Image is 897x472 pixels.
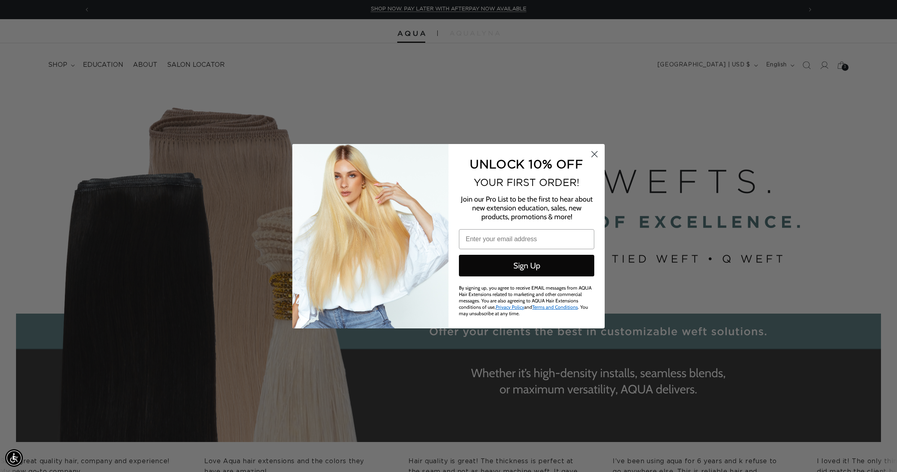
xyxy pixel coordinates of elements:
[459,255,594,276] button: Sign Up
[496,304,524,310] a: Privacy Policy
[532,304,578,310] a: Terms and Conditions
[461,195,593,221] span: Join our Pro List to be the first to hear about new extension education, sales, new products, pro...
[857,434,897,472] iframe: Chat Widget
[5,449,23,467] div: Accessibility Menu
[459,285,591,316] span: By signing up, you agree to receive EMAIL messages from AQUA Hair Extensions related to marketing...
[470,157,583,170] span: UNLOCK 10% OFF
[587,147,601,161] button: Close dialog
[474,177,579,188] span: YOUR FIRST ORDER!
[292,144,448,328] img: daab8b0d-f573-4e8c-a4d0-05ad8d765127.png
[459,229,594,249] input: Enter your email address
